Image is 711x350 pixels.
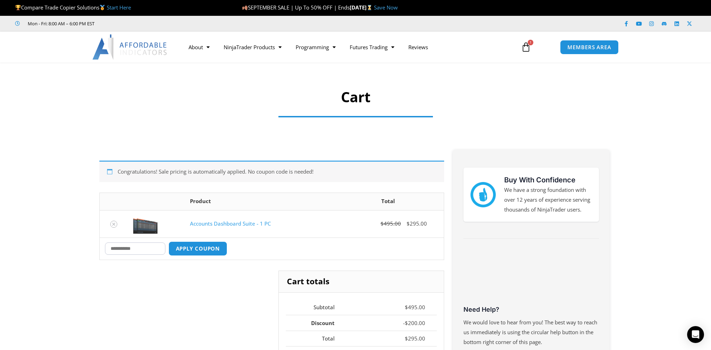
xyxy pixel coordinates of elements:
h2: Cart totals [279,271,443,293]
div: Congratulations! Sale pricing is automatically applied. No coupon code is needed! [99,161,444,182]
a: Programming [289,39,343,55]
bdi: 295.00 [405,335,425,342]
a: About [182,39,217,55]
img: 🏆 [15,5,21,10]
span: - [403,319,405,326]
iframe: Customer reviews powered by Trustpilot [463,251,599,304]
a: MEMBERS AREA [560,40,619,54]
span: MEMBERS AREA [567,45,611,50]
img: 🍂 [242,5,248,10]
h3: Need Help? [463,305,599,313]
span: $ [405,335,408,342]
span: Mon - Fri: 8:00 AM – 6:00 PM EST [26,19,94,28]
span: Compare Trade Copier Solutions [15,4,131,11]
span: 1 [528,40,533,45]
th: Product [185,193,333,210]
a: Reviews [401,39,435,55]
div: Open Intercom Messenger [687,326,704,343]
img: 🥇 [100,5,105,10]
span: $ [405,319,408,326]
a: 1 [511,37,541,57]
th: Subtotal [286,300,346,315]
th: Total [333,193,444,210]
img: mark thumbs good 43913 | Affordable Indicators – NinjaTrader [470,182,496,207]
button: Apply coupon [169,241,228,256]
a: Save Now [374,4,398,11]
img: LogoAI | Affordable Indicators – NinjaTrader [92,34,168,60]
a: Futures Trading [343,39,401,55]
strong: [DATE] [350,4,374,11]
span: SEPTEMBER SALE | Up To 50% OFF | Ends [242,4,350,11]
h1: Cart [123,87,588,107]
span: We would love to hear from you! The best way to reach us immediately is using the circular help b... [463,319,597,345]
span: $ [405,304,408,311]
a: Start Here [107,4,131,11]
bdi: 295.00 [407,220,427,227]
a: Remove Accounts Dashboard Suite - 1 PC from cart [110,221,117,228]
a: NinjaTrader Products [217,39,289,55]
th: Discount [286,315,346,331]
a: Accounts Dashboard Suite - 1 PC [190,220,271,227]
bdi: 495.00 [405,304,425,311]
span: $ [381,220,384,227]
nav: Menu [182,39,513,55]
bdi: 495.00 [381,220,401,227]
span: $ [407,220,410,227]
iframe: Customer reviews powered by Trustpilot [104,20,210,27]
p: We have a strong foundation with over 12 years of experience serving thousands of NinjaTrader users. [504,185,592,215]
h3: Buy With Confidence [504,175,592,185]
img: Screenshot 2024-08-26 155710eeeee | Affordable Indicators – NinjaTrader [133,214,158,234]
th: Total [286,331,346,346]
bdi: 200.00 [405,319,425,326]
img: ⌛ [367,5,372,10]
